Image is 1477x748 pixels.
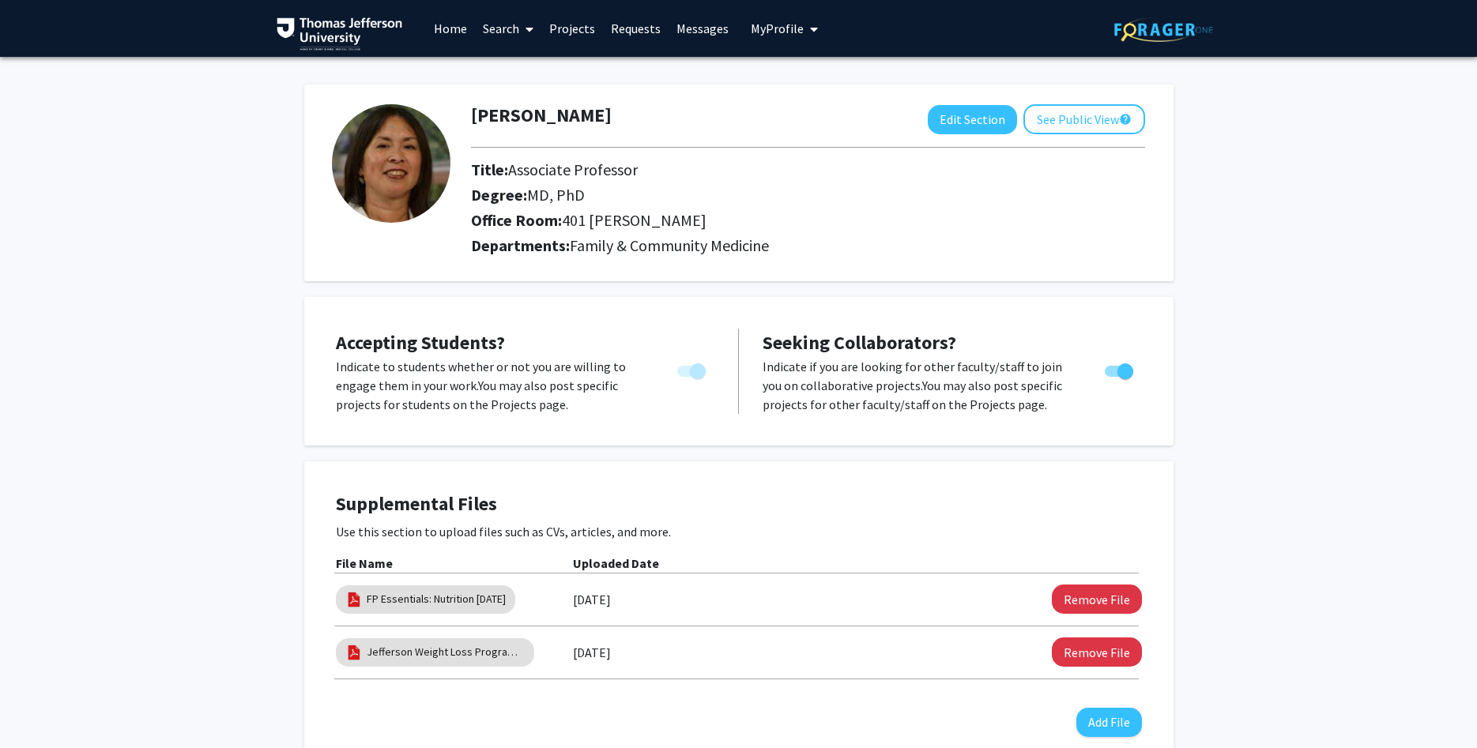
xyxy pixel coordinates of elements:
h2: Degree: [471,186,1034,205]
a: Home [426,1,475,56]
button: Remove FP Essentials: Nutrition April 2024 File [1052,584,1142,614]
a: Search [475,1,541,56]
p: Indicate if you are looking for other faculty/staff to join you on collaborative projects. You ma... [763,357,1075,414]
span: MD, PhD [527,185,585,205]
mat-icon: help [1119,110,1132,129]
label: [DATE] [573,639,611,666]
span: My Profile [751,21,804,36]
img: ForagerOne Logo [1114,17,1213,42]
h1: [PERSON_NAME] [471,104,612,127]
span: Seeking Collaborators? [763,330,956,355]
h2: Departments: [459,236,1157,255]
h2: Office Room: [471,211,1034,230]
span: Associate Professor [508,160,638,179]
iframe: Chat [12,677,67,736]
p: Use this section to upload files such as CVs, articles, and more. [336,522,1142,541]
div: Toggle [671,357,714,381]
b: File Name [336,555,393,571]
img: pdf_icon.png [345,644,363,661]
button: Add File [1076,708,1142,737]
label: [DATE] [573,586,611,613]
p: Indicate to students whether or not you are willing to engage them in your work. You may also pos... [336,357,647,414]
div: Toggle [1098,357,1142,381]
a: Projects [541,1,603,56]
button: Remove Jefferson Weight Loss Program Effectiveness 2025 File [1052,637,1142,667]
img: Thomas Jefferson University Logo [277,17,403,51]
span: Accepting Students? [336,330,505,355]
button: Edit Section [928,105,1017,134]
a: Messages [669,1,737,56]
h2: Title: [471,160,1034,179]
span: 401 [PERSON_NAME] [562,210,706,230]
div: You cannot turn this off while you have active projects. [671,357,714,381]
a: FP Essentials: Nutrition [DATE] [367,591,506,607]
img: pdf_icon.png [345,591,363,608]
a: Jefferson Weight Loss Program Effectiveness 2025 [367,644,525,660]
a: Requests [603,1,669,56]
img: Profile Picture [332,104,450,223]
b: Uploaded Date [573,555,659,571]
span: Family & Community Medicine [570,235,769,255]
button: See Public View [1023,104,1145,134]
h4: Supplemental Files [336,493,1142,516]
